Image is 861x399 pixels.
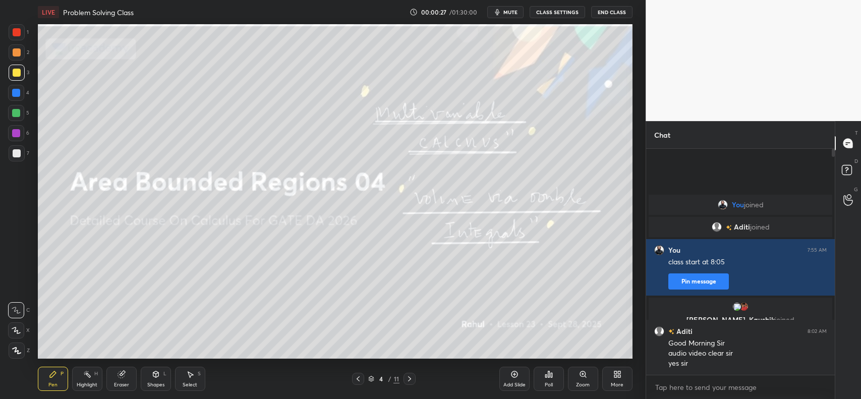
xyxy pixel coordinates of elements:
span: Aditi [734,223,750,231]
p: T [855,129,858,137]
div: Highlight [77,382,97,387]
button: Pin message [668,273,729,290]
div: yes sir [668,359,827,369]
div: Eraser [114,382,129,387]
div: Z [9,343,30,359]
div: LIVE [38,6,59,18]
p: [PERSON_NAME], Kaushik [655,316,826,324]
img: e00dc300a4f7444a955e410797683dbd.jpg [654,245,664,255]
p: Chat [646,122,678,148]
div: More [611,382,623,387]
div: Select [183,382,197,387]
div: Zoom [576,382,590,387]
img: default.png [654,326,664,336]
div: C [8,302,30,318]
div: 3 [9,65,29,81]
div: Poll [545,382,553,387]
div: L [163,371,166,376]
div: / [388,376,391,382]
img: default.png [712,222,722,232]
div: S [198,371,201,376]
span: joined [775,315,794,324]
img: no-rating-badge.077c3623.svg [668,329,674,334]
h6: You [668,246,680,255]
button: End Class [591,6,633,18]
div: grid [646,193,835,375]
h4: Problem Solving Class [63,8,134,17]
div: 6 [8,125,29,141]
div: H [94,371,98,376]
span: joined [750,223,770,231]
div: 2 [9,44,29,61]
div: audio video clear sir [668,349,827,359]
p: G [854,186,858,193]
span: You [732,201,744,209]
h6: Aditi [674,326,693,336]
div: Shapes [147,382,164,387]
img: no-rating-badge.077c3623.svg [726,225,732,231]
div: 1 [9,24,29,40]
div: P [61,371,64,376]
img: 3 [739,302,749,312]
div: Pen [48,382,58,387]
p: D [854,157,858,165]
button: mute [487,6,524,18]
div: X [8,322,30,338]
div: class start at 8:05 [668,257,827,267]
div: Add Slide [503,382,526,387]
div: 11 [393,374,399,383]
img: e00dc300a4f7444a955e410797683dbd.jpg [718,200,728,210]
img: 3 [732,302,742,312]
span: joined [744,201,764,209]
div: 8:02 AM [808,328,827,334]
div: 7 [9,145,29,161]
div: 7:55 AM [808,247,827,253]
div: Good Morning Sir [668,338,827,349]
button: CLASS SETTINGS [530,6,585,18]
span: mute [503,9,518,16]
div: 4 [376,376,386,382]
div: 5 [8,105,29,121]
div: 4 [8,85,29,101]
